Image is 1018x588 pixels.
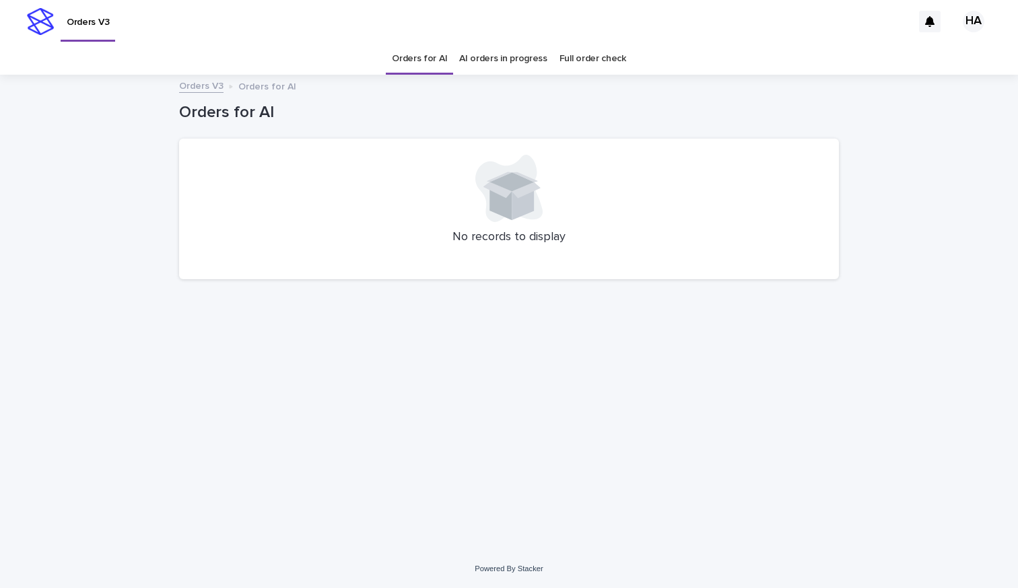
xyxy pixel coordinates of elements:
a: AI orders in progress [459,43,547,75]
a: Orders V3 [179,77,224,93]
img: stacker-logo-s-only.png [27,8,54,35]
p: No records to display [195,230,823,245]
p: Orders for AI [238,78,296,93]
div: HA [963,11,984,32]
a: Orders for AI [392,43,447,75]
h1: Orders for AI [179,103,839,122]
a: Full order check [559,43,626,75]
a: Powered By Stacker [475,564,543,573]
